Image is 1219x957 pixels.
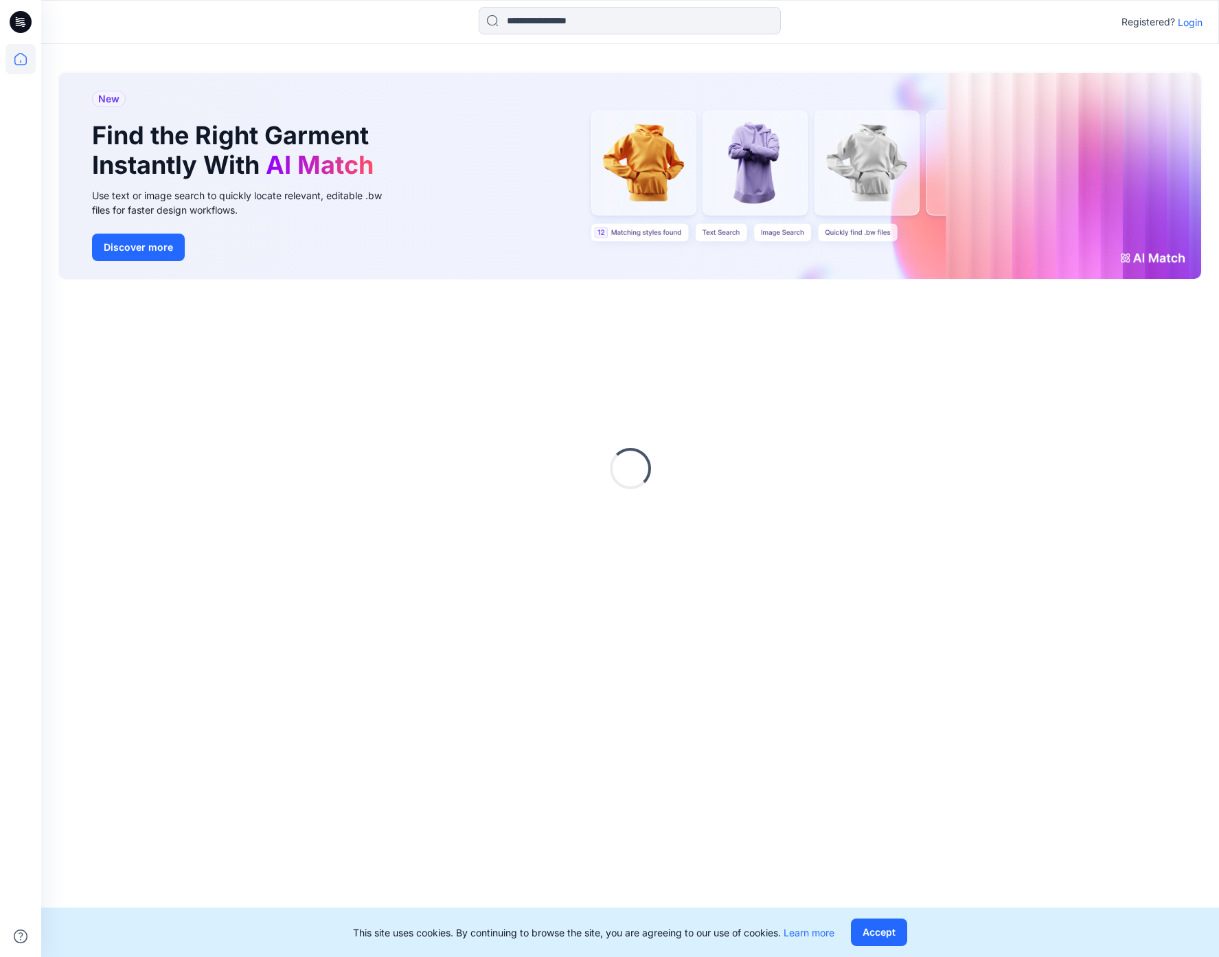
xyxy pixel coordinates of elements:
span: New [98,91,119,107]
a: Learn more [784,927,834,938]
p: This site uses cookies. By continuing to browse the site, you are agreeing to our use of cookies. [353,925,834,940]
button: Accept [851,919,907,946]
p: Login [1178,15,1203,30]
span: AI Match [266,150,374,180]
button: Discover more [92,234,185,261]
div: Use text or image search to quickly locate relevant, editable .bw files for faster design workflows. [92,188,401,217]
p: Registered? [1121,14,1175,30]
h1: Find the Right Garment Instantly With [92,121,380,180]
